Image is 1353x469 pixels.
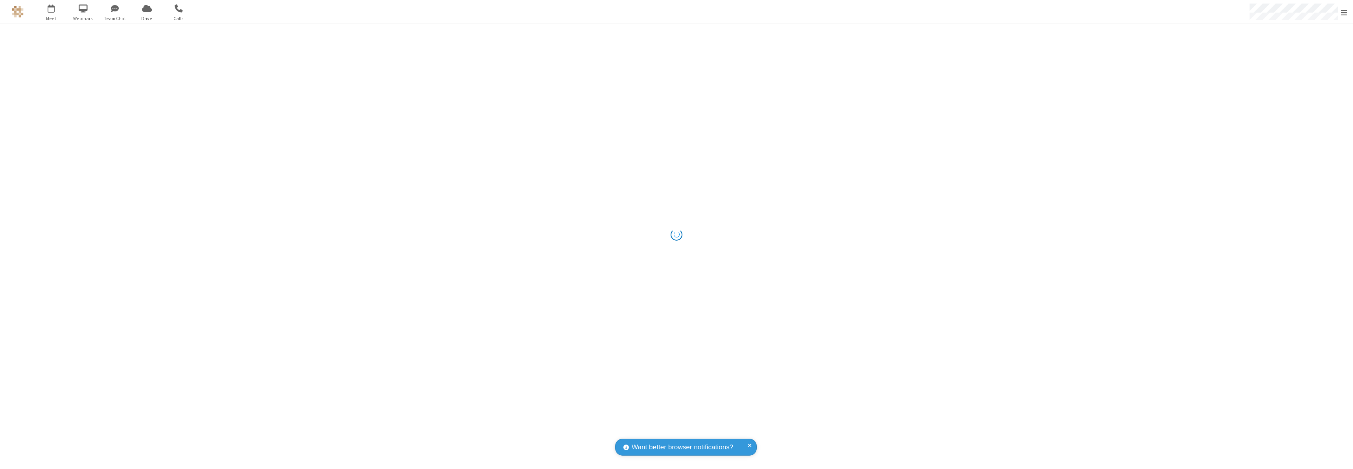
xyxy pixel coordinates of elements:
[132,15,162,22] span: Drive
[100,15,130,22] span: Team Chat
[12,6,24,18] img: QA Selenium DO NOT DELETE OR CHANGE
[37,15,66,22] span: Meet
[1333,449,1347,463] iframe: Chat
[632,442,733,452] span: Want better browser notifications?
[164,15,194,22] span: Calls
[68,15,98,22] span: Webinars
